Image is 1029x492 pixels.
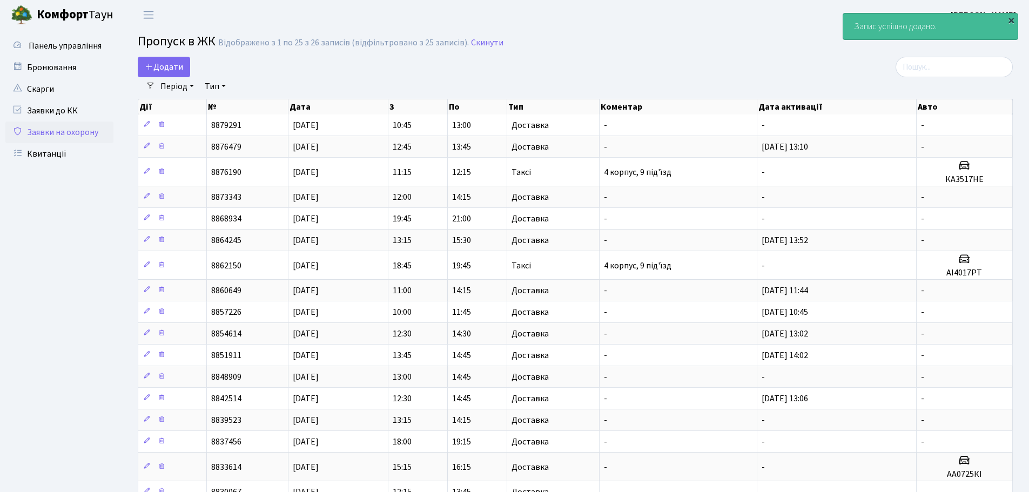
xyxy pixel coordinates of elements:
[762,285,808,296] span: [DATE] 11:44
[135,6,162,24] button: Переключити навігацію
[138,57,190,77] a: Додати
[393,461,412,473] span: 15:15
[452,349,471,361] span: 14:45
[512,463,549,471] span: Доставка
[388,99,448,114] th: З
[762,141,808,153] span: [DATE] 13:10
[921,213,924,225] span: -
[393,166,412,178] span: 11:15
[293,306,319,318] span: [DATE]
[11,4,32,26] img: logo.png
[512,121,549,130] span: Доставка
[512,329,549,338] span: Доставка
[604,306,607,318] span: -
[604,328,607,340] span: -
[207,99,288,114] th: №
[452,393,471,405] span: 14:45
[5,100,113,122] a: Заявки до КК
[512,143,549,151] span: Доставка
[393,191,412,203] span: 12:00
[293,414,319,426] span: [DATE]
[604,234,607,246] span: -
[211,306,241,318] span: 8857226
[5,57,113,78] a: Бронювання
[917,99,1013,114] th: Авто
[921,174,1008,185] h5: КА3517НЕ
[452,213,471,225] span: 21:00
[512,308,549,316] span: Доставка
[604,119,607,131] span: -
[604,371,607,383] span: -
[762,371,765,383] span: -
[393,119,412,131] span: 10:45
[921,306,924,318] span: -
[138,32,216,51] span: Пропуск в ЖК
[452,234,471,246] span: 15:30
[604,414,607,426] span: -
[604,141,607,153] span: -
[393,414,412,426] span: 13:15
[762,349,808,361] span: [DATE] 14:02
[211,349,241,361] span: 8851911
[393,285,412,296] span: 11:00
[293,119,319,131] span: [DATE]
[452,166,471,178] span: 12:15
[452,436,471,448] span: 19:15
[393,349,412,361] span: 13:45
[604,393,607,405] span: -
[452,191,471,203] span: 14:15
[600,99,757,114] th: Коментар
[921,328,924,340] span: -
[393,436,412,448] span: 18:00
[921,349,924,361] span: -
[293,349,319,361] span: [DATE]
[211,436,241,448] span: 8837456
[512,394,549,403] span: Доставка
[156,77,198,96] a: Період
[512,214,549,223] span: Доставка
[293,141,319,153] span: [DATE]
[211,414,241,426] span: 8839523
[921,371,924,383] span: -
[293,371,319,383] span: [DATE]
[293,213,319,225] span: [DATE]
[921,414,924,426] span: -
[218,38,469,48] div: Відображено з 1 по 25 з 26 записів (відфільтровано з 25 записів).
[921,234,924,246] span: -
[604,166,671,178] span: 4 корпус, 9 під'їзд
[762,393,808,405] span: [DATE] 13:06
[211,191,241,203] span: 8873343
[604,213,607,225] span: -
[512,286,549,295] span: Доставка
[211,213,241,225] span: 8868934
[921,393,924,405] span: -
[921,436,924,448] span: -
[452,306,471,318] span: 11:45
[512,261,531,270] span: Таксі
[921,469,1008,480] h5: АА0725КІ
[393,328,412,340] span: 12:30
[393,213,412,225] span: 19:45
[921,285,924,296] span: -
[288,99,388,114] th: Дата
[200,77,230,96] a: Тип
[512,236,549,245] span: Доставка
[293,166,319,178] span: [DATE]
[604,260,671,272] span: 4 корпус, 9 під'їзд
[5,122,113,143] a: Заявки на охорону
[762,191,765,203] span: -
[211,328,241,340] span: 8854614
[393,393,412,405] span: 12:30
[604,285,607,296] span: -
[762,213,765,225] span: -
[37,6,89,23] b: Комфорт
[921,119,924,131] span: -
[393,371,412,383] span: 13:00
[512,193,549,201] span: Доставка
[512,373,549,381] span: Доставка
[211,141,241,153] span: 8876479
[393,306,412,318] span: 10:00
[293,328,319,340] span: [DATE]
[762,234,808,246] span: [DATE] 13:52
[211,285,241,296] span: 8860649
